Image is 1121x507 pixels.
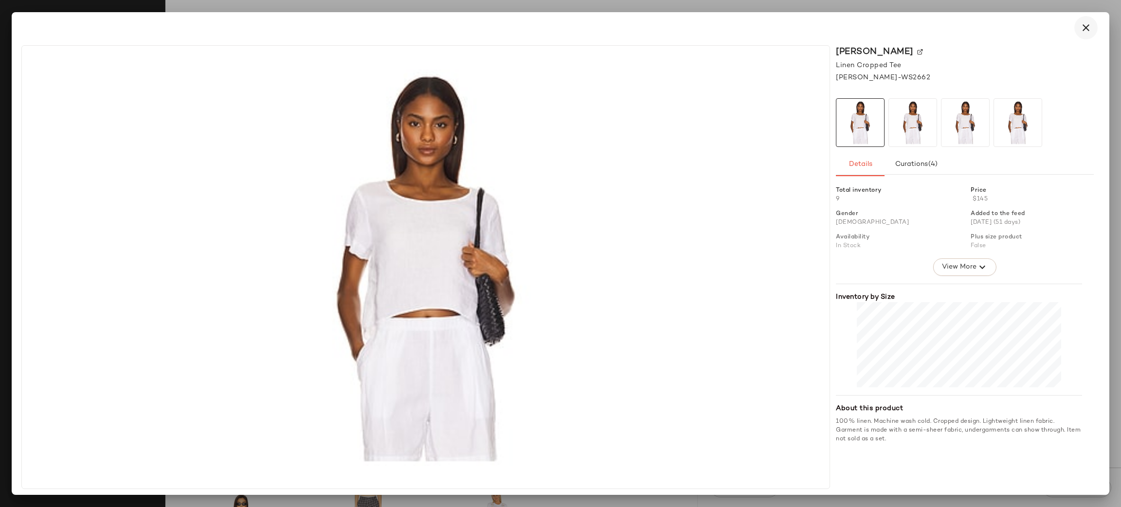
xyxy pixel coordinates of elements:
span: Curations [895,161,938,168]
div: About this product [836,403,1082,414]
span: (4) [928,161,938,168]
img: JAME-WS2662_V1.jpg [889,99,937,146]
span: Linen Cropped Tee [836,60,902,71]
div: 100% linen. Machine wash cold. Cropped design. Lightweight linen fabric. Garment is made with a s... [836,417,1082,444]
span: [PERSON_NAME] [836,45,913,58]
span: View More [941,261,976,273]
img: svg%3e [917,49,923,55]
img: JAME-WS2662_V1.jpg [941,99,989,146]
span: [PERSON_NAME]-WS2662 [836,72,930,83]
button: View More [933,258,996,276]
img: JAME-WS2662_V1.jpg [836,99,884,146]
div: Inventory by Size [836,292,1082,302]
img: JAME-WS2662_V1.jpg [28,52,824,483]
span: Details [848,161,872,168]
img: JAME-WS2662_V1.jpg [994,99,1042,146]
